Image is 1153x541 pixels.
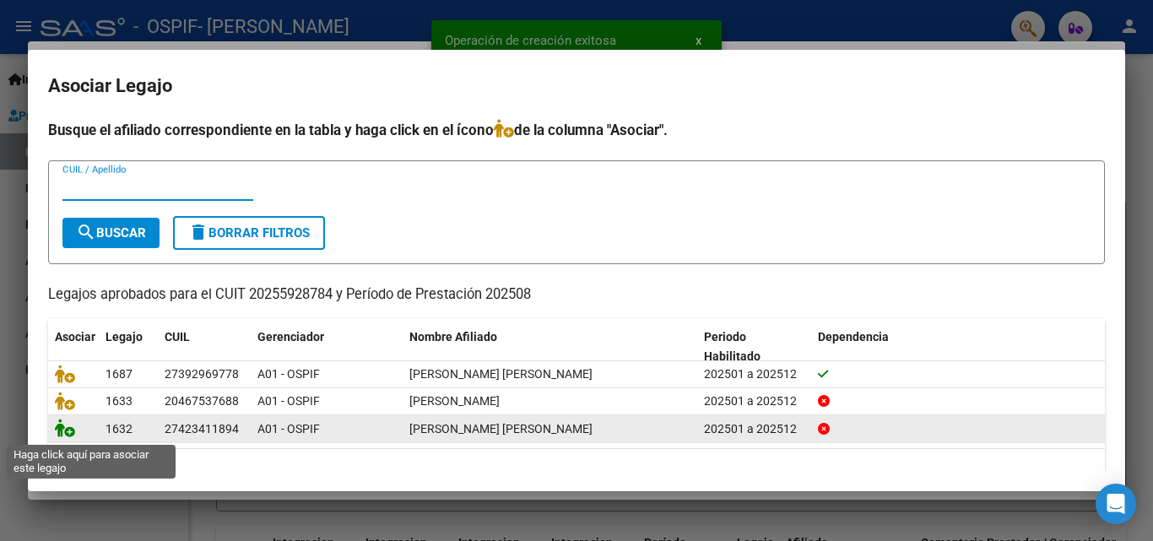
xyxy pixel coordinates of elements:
span: 1633 [106,394,133,408]
div: Open Intercom Messenger [1096,484,1136,524]
datatable-header-cell: Gerenciador [251,319,403,375]
div: 3 registros [48,449,1105,491]
span: FERNANDEZ MAYRA ABIGAIL [409,367,593,381]
span: A01 - OSPIF [257,367,320,381]
span: Nombre Afiliado [409,330,497,344]
datatable-header-cell: Nombre Afiliado [403,319,697,375]
datatable-header-cell: CUIL [158,319,251,375]
span: ROMERO GABRIELA JEANETTE [409,422,593,436]
h4: Busque el afiliado correspondiente en la tabla y haga click en el ícono de la columna "Asociar". [48,119,1105,141]
span: 1687 [106,367,133,381]
button: Buscar [62,218,160,248]
span: 1632 [106,422,133,436]
p: Legajos aprobados para el CUIT 20255928784 y Período de Prestación 202508 [48,284,1105,306]
div: 202501 a 202512 [704,365,804,384]
span: Gerenciador [257,330,324,344]
div: 27423411894 [165,419,239,439]
datatable-header-cell: Dependencia [811,319,1106,375]
div: 202501 a 202512 [704,419,804,439]
div: 20467537688 [165,392,239,411]
span: A01 - OSPIF [257,422,320,436]
h2: Asociar Legajo [48,70,1105,102]
span: Legajo [106,330,143,344]
div: 27392969778 [165,365,239,384]
span: Buscar [76,225,146,241]
datatable-header-cell: Periodo Habilitado [697,319,811,375]
span: Asociar [55,330,95,344]
datatable-header-cell: Legajo [99,319,158,375]
span: A01 - OSPIF [257,394,320,408]
mat-icon: delete [188,222,208,242]
div: 202501 a 202512 [704,392,804,411]
span: CUIL [165,330,190,344]
span: Borrar Filtros [188,225,310,241]
mat-icon: search [76,222,96,242]
span: Periodo Habilitado [704,330,761,363]
span: ROMERO ALEXIS NAHUEL [409,394,500,408]
span: Dependencia [818,330,889,344]
datatable-header-cell: Asociar [48,319,99,375]
button: Borrar Filtros [173,216,325,250]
